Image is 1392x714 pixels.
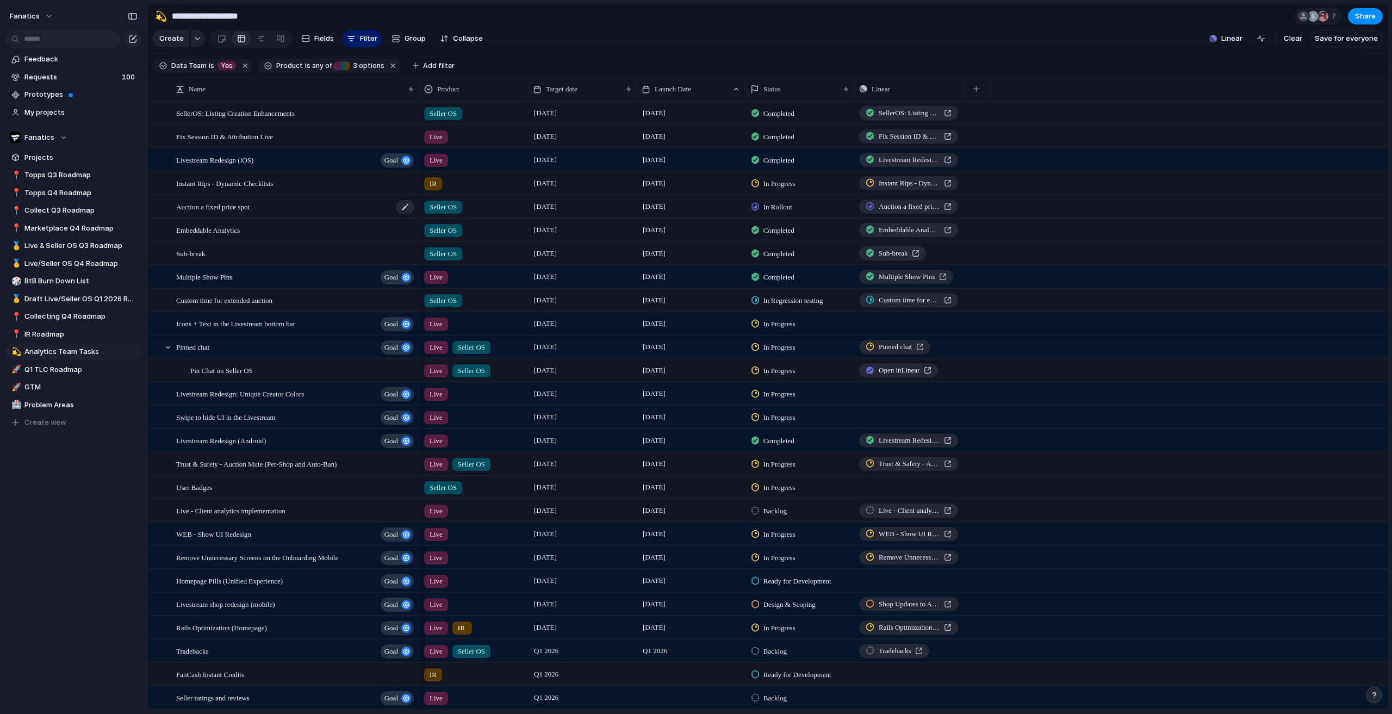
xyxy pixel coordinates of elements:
a: Open inLinear [859,363,938,377]
span: is [305,61,310,71]
span: WEB - Show UI Redesign [176,527,251,540]
span: Embeddable Analytics [879,225,940,235]
span: Product [276,61,303,71]
span: Completed [763,132,794,142]
span: Live - Client analytics implementation [879,505,940,516]
span: Live [430,389,443,400]
span: [DATE] [531,270,560,283]
span: Draft Live/Seller OS Q1 2026 Roadmap [24,294,138,305]
span: Live [430,342,443,353]
span: Rails Optimization (Homepage) [879,622,940,633]
span: [DATE] [531,177,560,190]
span: goal [384,597,398,612]
span: In Progress [763,389,796,400]
button: 💫 [10,346,21,357]
a: 🚀Q1 TLC Roadmap [5,362,141,378]
button: goal [381,527,414,542]
button: 🚀 [10,382,21,393]
div: 🥇Draft Live/Seller OS Q1 2026 Roadmap [5,291,141,307]
span: Seller OS [458,459,485,470]
a: Livestream Redesign (iOS and Android) [859,153,958,167]
span: [DATE] [640,411,668,424]
span: Product [437,84,459,95]
a: SellerOS: Listing Creation Enhancements [859,106,958,120]
span: Homepage Pills (Unified Experience) [176,574,283,587]
a: Requests100 [5,69,141,85]
span: Seller OS [430,295,457,306]
button: goal [381,317,414,331]
span: [DATE] [531,387,560,400]
div: 🥇Live & Seller OS Q3 Roadmap [5,238,141,254]
a: 📍Topps Q4 Roadmap [5,185,141,201]
span: Swipe to hide UI in the Livestream [176,411,276,423]
button: 🥇 [10,240,21,251]
span: Live & Seller OS Q3 Roadmap [24,240,138,251]
span: Target date [546,84,577,95]
span: Live [430,412,443,423]
span: Collect Q3 Roadmap [24,205,138,216]
span: Seller OS [430,108,457,119]
span: Multiple Show Pins [879,271,935,282]
a: Sub-break [859,246,926,260]
div: 📍 [11,204,19,217]
span: SellerOS: Listing Creation Enhancements [176,107,295,119]
button: goal [381,153,414,167]
button: goal [381,270,414,284]
span: fanatics [10,11,40,22]
a: Instant Rips - Dynamic Checklists [859,176,958,190]
span: Topps Q3 Roadmap [24,170,138,181]
div: 📍 [11,311,19,323]
div: 📍IR Roadmap [5,326,141,343]
button: 📍 [10,170,21,181]
span: [DATE] [531,200,560,213]
div: 📍 [11,169,19,182]
span: Seller OS [430,225,457,236]
span: goal [384,153,398,168]
button: fanatics [5,8,59,25]
span: Completed [763,272,794,283]
span: options [350,61,384,71]
span: Prototypes [24,89,138,100]
span: [DATE] [640,130,668,143]
a: Live - Client analytics implementation [859,504,958,518]
a: Livestream Redesign (iOS and Android) [859,433,958,448]
span: IR [430,178,437,189]
button: Fields [297,30,338,47]
span: [DATE] [531,504,560,517]
a: 🎲BtB Burn Down List [5,273,141,289]
a: 🥇Live/Seller OS Q4 Roadmap [5,256,141,272]
span: Live/Seller OS Q4 Roadmap [24,258,138,269]
div: 🥇 [11,293,19,305]
button: Save for everyone [1310,30,1383,47]
span: Seller OS [458,342,485,353]
span: goal [384,620,398,636]
span: [DATE] [640,200,668,213]
a: My projects [5,104,141,121]
span: Save for everyone [1315,33,1378,44]
span: In Progress [763,319,796,330]
button: Yes [215,60,238,72]
span: In Progress [763,412,796,423]
span: IR Roadmap [24,329,138,340]
span: goal [384,550,398,566]
span: Fields [314,33,334,44]
span: [DATE] [640,177,668,190]
span: Clear [1284,33,1302,44]
span: [DATE] [531,527,560,541]
a: 💫Analytics Team Tasks [5,344,141,360]
span: Collecting Q4 Roadmap [24,311,138,322]
span: Pinned chat [879,342,912,352]
button: goal [381,387,414,401]
span: BtB Burn Down List [24,276,138,287]
a: 📍Collect Q3 Roadmap [5,202,141,219]
span: Pin Chat on Seller OS [190,364,253,376]
span: Livestream Redesign (iOS and Android) [879,435,940,446]
div: 🏥 [11,399,19,411]
a: 📍Collecting Q4 Roadmap [5,308,141,325]
span: My projects [24,107,138,118]
span: Live [430,319,443,330]
span: [DATE] [531,107,560,120]
span: [DATE] [531,247,560,260]
span: Launch Date [655,84,691,95]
